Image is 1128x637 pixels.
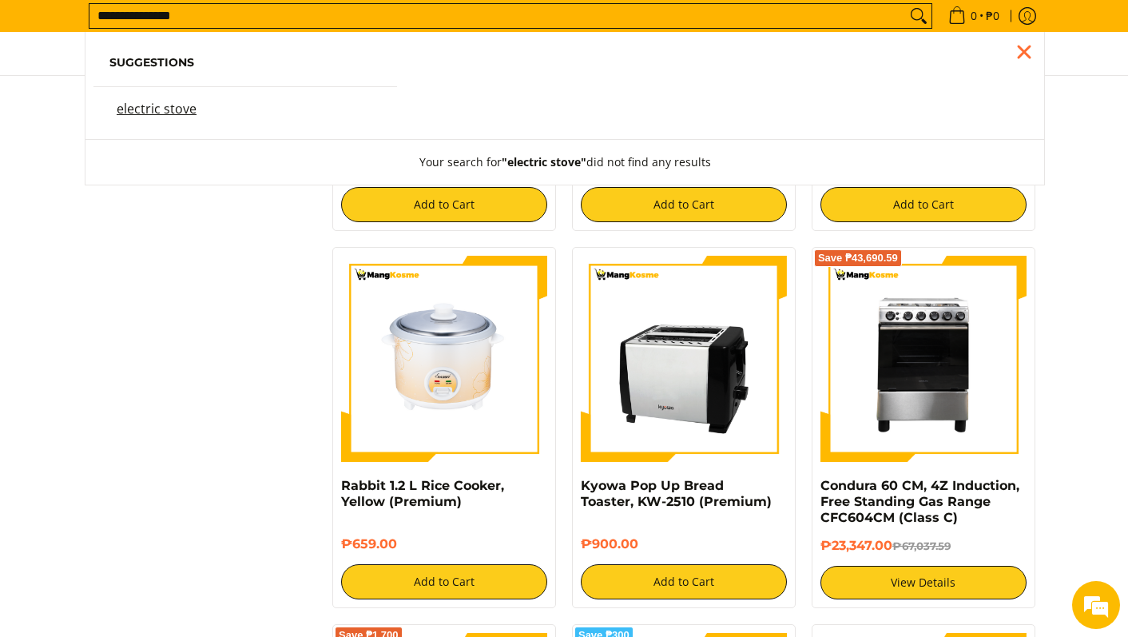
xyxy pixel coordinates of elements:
[820,566,1027,599] a: View Details
[403,140,727,185] button: Your search for"electric stove"did not find any results
[341,564,547,599] button: Add to Cart
[341,536,547,552] h6: ₱659.00
[581,536,787,552] h6: ₱900.00
[1012,40,1036,64] div: Close pop up
[581,187,787,222] button: Add to Cart
[820,478,1019,525] a: Condura 60 CM, 4Z Induction, Free Standing Gas Range CFC604CM (Class C)
[341,256,547,462] img: rabbit-1.2-liter-rice-cooker-yellow-full-view-mang-kosme
[262,8,300,46] div: Minimize live chat window
[502,154,586,169] strong: "electric stove"
[581,564,787,599] button: Add to Cart
[109,103,381,131] a: electric stove
[820,538,1027,554] h6: ₱23,347.00
[983,10,1002,22] span: ₱0
[943,7,1004,25] span: •
[820,187,1027,222] button: Add to Cart
[83,90,268,110] div: Chat with us now
[8,436,304,492] textarea: Type your message and hit 'Enter'
[341,187,547,222] button: Add to Cart
[109,56,381,70] h6: Suggestions
[818,253,898,263] span: Save ₱43,690.59
[93,201,220,363] span: We're online!
[341,478,504,509] a: Rabbit 1.2 L Rice Cooker, Yellow (Premium)
[892,539,951,552] del: ₱67,037.59
[117,103,197,131] p: electric stove
[820,256,1027,462] img: Condura 60 CM, 4Z Induction, Free Standing Gas Range CFC604CM (Class C)
[906,4,931,28] button: Search
[581,478,772,509] a: Kyowa Pop Up Bread Toaster, KW-2510 (Premium)
[117,100,197,117] mark: electric stove
[968,10,979,22] span: 0
[581,256,787,462] img: kyowa-stainless-bread-toaster-premium-full-view-mang-kosme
